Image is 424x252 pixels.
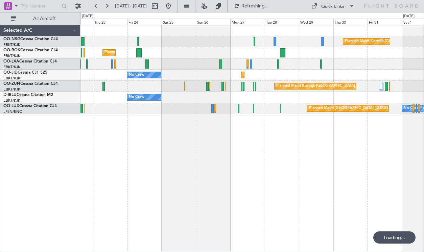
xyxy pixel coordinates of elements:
[127,19,162,25] div: Fri 24
[3,76,20,81] a: EBKT/KJK
[3,65,20,70] a: EBKT/KJK
[115,3,147,9] span: [DATE] - [DATE]
[231,1,272,11] button: Refreshing...
[345,36,424,47] div: Planned Maint Kortrijk-[GEOGRAPHIC_DATA]
[3,48,20,52] span: OO-ROK
[333,19,368,25] div: Thu 30
[3,71,18,75] span: OO-JID
[230,19,265,25] div: Mon 27
[21,1,60,11] input: Trip Number
[3,37,20,41] span: OO-NSG
[3,104,19,108] span: OO-LUX
[129,70,144,80] div: No Crew
[3,53,20,58] a: EBKT/KJK
[3,87,20,92] a: EBKT/KJK
[162,19,196,25] div: Sat 25
[129,92,144,102] div: No Crew
[3,42,20,47] a: EBKT/KJK
[196,19,230,25] div: Sun 26
[368,19,402,25] div: Fri 31
[3,104,57,108] a: OO-LUXCessna Citation CJ4
[321,3,344,10] div: Quick Links
[299,19,333,25] div: Wed 29
[403,14,415,19] div: [DATE]
[3,71,47,75] a: OO-JIDCessna CJ1 525
[93,19,127,25] div: Thu 23
[18,16,71,21] span: All Aircraft
[104,48,183,58] div: Planned Maint Kortrijk-[GEOGRAPHIC_DATA]
[308,1,358,11] button: Quick Links
[3,48,58,52] a: OO-ROKCessna Citation CJ4
[3,109,22,114] a: LFSN/ENC
[309,103,416,114] div: Planned Maint [GEOGRAPHIC_DATA] ([GEOGRAPHIC_DATA])
[3,82,58,86] a: OO-ZUNCessna Citation CJ4
[82,14,93,19] div: [DATE]
[3,93,53,97] a: D-IBLUCessna Citation M2
[3,93,17,97] span: D-IBLU
[3,98,20,103] a: EBKT/KJK
[243,70,322,80] div: Planned Maint Kortrijk-[GEOGRAPHIC_DATA]
[3,37,58,41] a: OO-NSGCessna Citation CJ4
[3,59,19,64] span: OO-LXA
[7,13,73,24] button: All Aircraft
[241,4,269,8] span: Refreshing...
[3,59,57,64] a: OO-LXACessna Citation CJ4
[3,82,20,86] span: OO-ZUN
[265,19,299,25] div: Tue 28
[373,231,416,244] div: Loading...
[276,81,355,91] div: Planned Maint Kortrijk-[GEOGRAPHIC_DATA]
